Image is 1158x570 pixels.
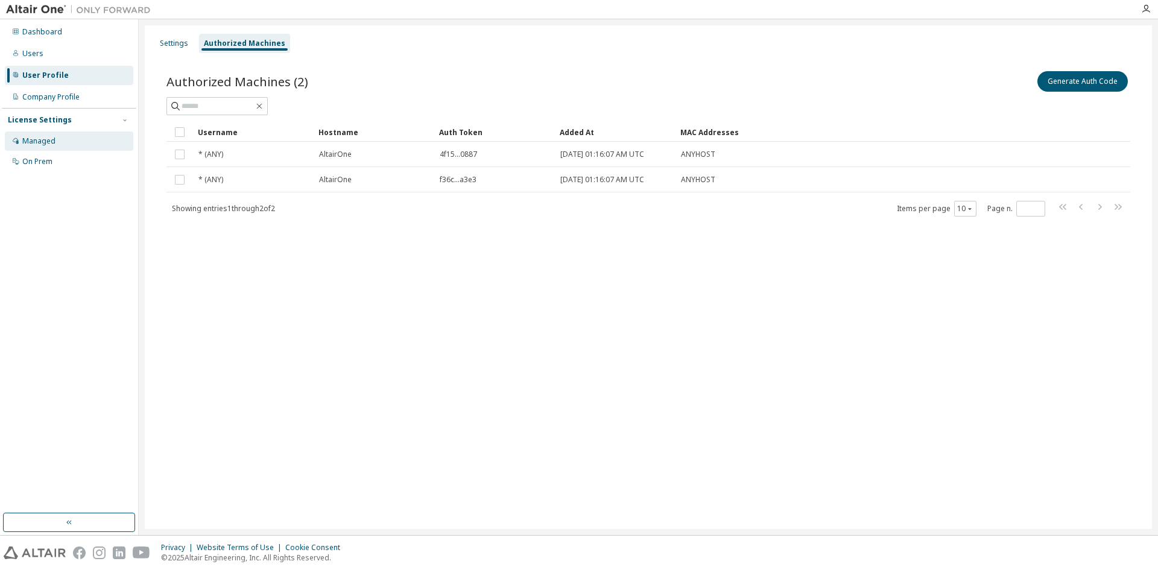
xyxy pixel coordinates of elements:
img: linkedin.svg [113,546,125,559]
span: ANYHOST [681,175,715,185]
div: Cookie Consent [285,543,347,553]
img: facebook.svg [73,546,86,559]
img: youtube.svg [133,546,150,559]
button: 10 [957,204,973,214]
span: Items per page [897,201,976,217]
div: Settings [160,39,188,48]
img: altair_logo.svg [4,546,66,559]
div: On Prem [22,157,52,166]
div: Privacy [161,543,197,553]
span: ANYHOST [681,150,715,159]
div: Hostname [318,122,429,142]
div: Company Profile [22,92,80,102]
img: instagram.svg [93,546,106,559]
span: AltairOne [319,150,352,159]
div: Authorized Machines [204,39,285,48]
div: User Profile [22,71,69,80]
div: MAC Addresses [680,122,1004,142]
span: [DATE] 01:16:07 AM UTC [560,175,644,185]
span: f36c...a3e3 [440,175,476,185]
span: Showing entries 1 through 2 of 2 [172,203,275,214]
button: Generate Auth Code [1037,71,1128,92]
div: Dashboard [22,27,62,37]
div: Users [22,49,43,59]
span: 4f15...0887 [440,150,477,159]
div: Username [198,122,309,142]
span: Page n. [987,201,1045,217]
span: AltairOne [319,175,352,185]
img: Altair One [6,4,157,16]
span: * (ANY) [198,150,223,159]
span: Authorized Machines (2) [166,73,308,90]
span: [DATE] 01:16:07 AM UTC [560,150,644,159]
div: License Settings [8,115,72,125]
span: * (ANY) [198,175,223,185]
div: Added At [560,122,671,142]
div: Website Terms of Use [197,543,285,553]
p: © 2025 Altair Engineering, Inc. All Rights Reserved. [161,553,347,563]
div: Auth Token [439,122,550,142]
div: Managed [22,136,55,146]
